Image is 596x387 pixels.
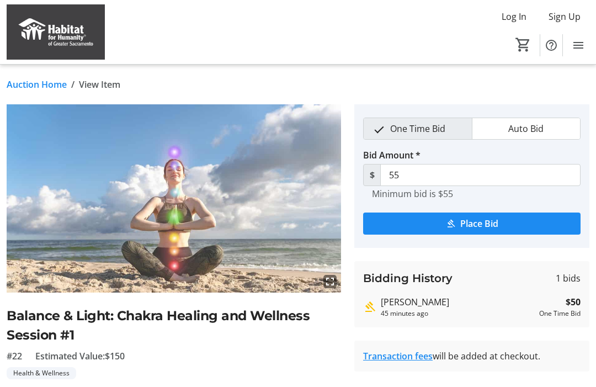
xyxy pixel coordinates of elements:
[79,78,120,91] span: View Item
[363,350,433,362] a: Transaction fees
[71,78,74,91] span: /
[7,4,105,60] img: Habitat for Humanity of Greater Sacramento's Logo
[363,213,581,235] button: Place Bid
[513,35,533,55] button: Cart
[363,164,381,186] span: $
[363,300,376,314] mat-icon: Highest bid
[384,118,452,139] span: One Time Bid
[540,34,562,56] button: Help
[556,272,581,285] span: 1 bids
[381,295,535,309] div: [PERSON_NAME]
[539,309,581,319] div: One Time Bid
[372,188,453,199] tr-hint: Minimum bid is $55
[323,275,337,288] mat-icon: fullscreen
[363,349,581,363] div: will be added at checkout.
[567,34,589,56] button: Menu
[363,270,453,287] h3: Bidding History
[549,10,581,23] span: Sign Up
[460,217,498,230] span: Place Bid
[502,118,550,139] span: Auto Bid
[502,10,526,23] span: Log In
[540,8,589,25] button: Sign Up
[7,349,22,363] span: #22
[493,8,535,25] button: Log In
[7,306,341,345] h2: Balance & Light: Chakra Healing and Wellness Session #1
[363,149,421,162] label: Bid Amount *
[7,367,76,379] tr-label-badge: Health & Wellness
[7,78,67,91] a: Auction Home
[566,295,581,309] strong: $50
[7,104,341,293] img: Image
[35,349,125,363] span: Estimated Value: $150
[381,309,535,319] div: 45 minutes ago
